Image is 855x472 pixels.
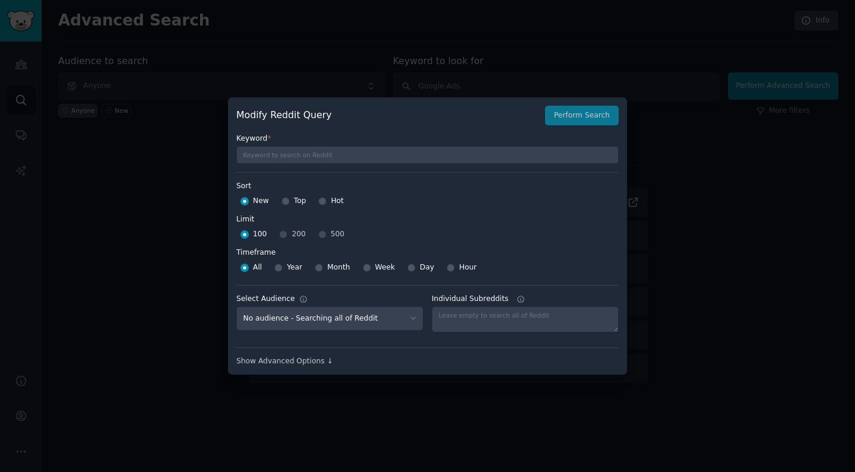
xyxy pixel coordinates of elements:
h2: Modify Reddit Query [236,108,539,123]
span: Top [294,196,306,207]
div: Show Advanced Options ↓ [236,356,619,367]
label: Timeframe [236,243,619,258]
div: Limit [236,214,254,225]
span: Day [420,262,434,273]
span: New [253,196,269,207]
span: 100 [253,229,267,240]
input: Keyword to search on Reddit [236,146,619,164]
span: Year [287,262,302,273]
label: Keyword [236,134,619,144]
span: Week [375,262,395,273]
span: Hour [459,262,477,273]
label: Individual Subreddits [432,294,619,305]
label: Sort [236,181,619,192]
span: Month [327,262,350,273]
span: Hot [331,196,344,207]
div: Select Audience [236,294,295,305]
span: All [253,262,262,273]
